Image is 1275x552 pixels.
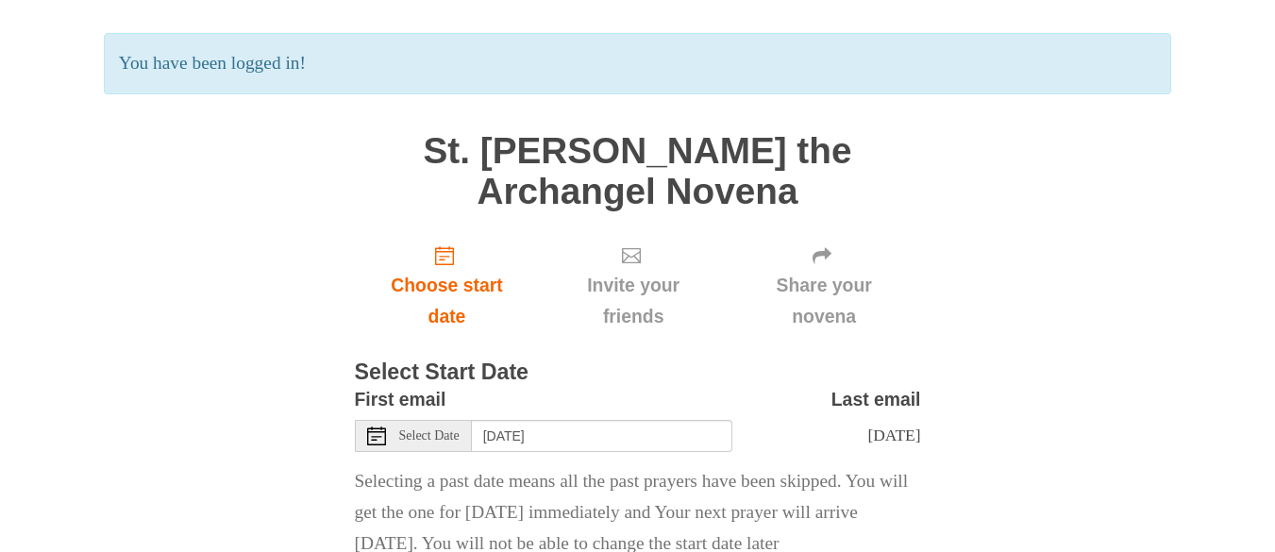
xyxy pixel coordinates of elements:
div: Click "Next" to confirm your start date first. [728,230,921,343]
span: Share your novena [747,270,902,332]
input: Use the arrow keys to pick a date [472,420,732,452]
h1: St. [PERSON_NAME] the Archangel Novena [355,131,921,211]
p: You have been logged in! [104,33,1171,94]
span: [DATE] [867,426,920,444]
label: Last email [831,384,921,415]
label: First email [355,384,446,415]
span: Choose start date [374,270,521,332]
span: Select Date [399,429,460,443]
span: Invite your friends [558,270,708,332]
a: Choose start date [355,230,540,343]
h3: Select Start Date [355,360,921,385]
div: Click "Next" to confirm your start date first. [539,230,727,343]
